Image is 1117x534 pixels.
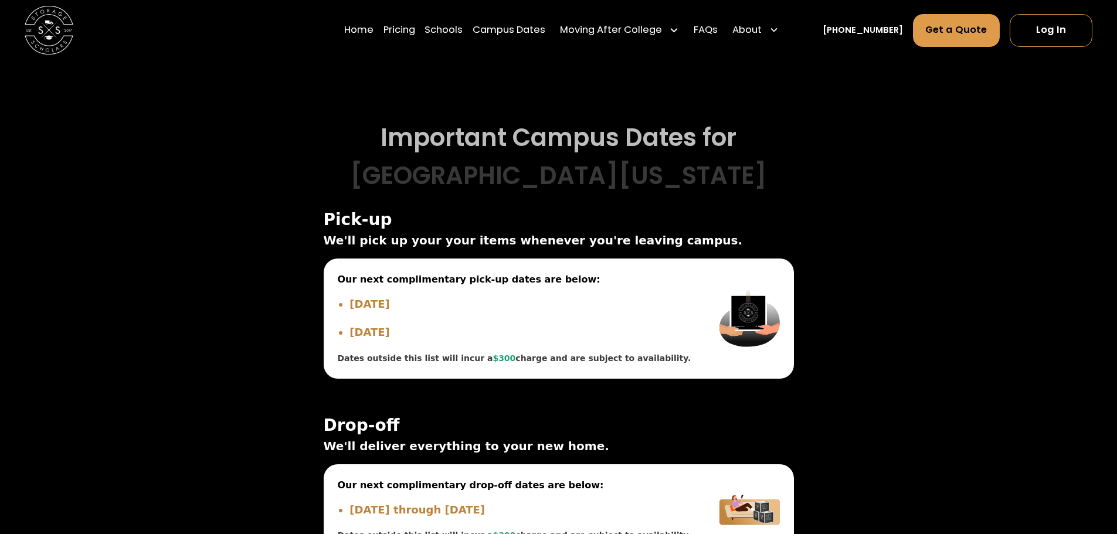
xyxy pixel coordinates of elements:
[383,13,415,47] a: Pricing
[344,13,374,47] a: Home
[349,502,691,518] li: [DATE] through [DATE]
[324,232,794,249] span: We'll pick up your your items whenever you're leaving campus.
[338,352,692,365] div: Dates outside this list will incur a charge and are subject to availability.
[732,23,762,38] div: About
[349,296,691,312] li: [DATE]
[25,6,73,55] img: Storage Scholars main logo
[560,23,662,38] div: Moving After College
[324,437,794,455] span: We'll deliver everything to your new home.
[338,273,692,287] span: Our next complimentary pick-up dates are below:
[425,13,463,47] a: Schools
[324,416,794,435] span: Drop-off
[493,353,515,363] span: $300
[25,6,73,55] a: home
[1010,14,1092,47] a: Log In
[349,324,691,340] li: [DATE]
[728,13,784,47] div: About
[913,14,1000,47] a: Get a Quote
[555,13,684,47] div: Moving After College
[719,273,779,364] img: Pickup Image
[119,123,997,152] h3: Important Campus Dates for
[473,13,545,47] a: Campus Dates
[324,210,794,229] span: Pick-up
[694,13,718,47] a: FAQs
[823,24,903,37] a: [PHONE_NUMBER]
[119,161,997,191] h3: [GEOGRAPHIC_DATA][US_STATE]
[338,478,692,492] span: Our next complimentary drop-off dates are below:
